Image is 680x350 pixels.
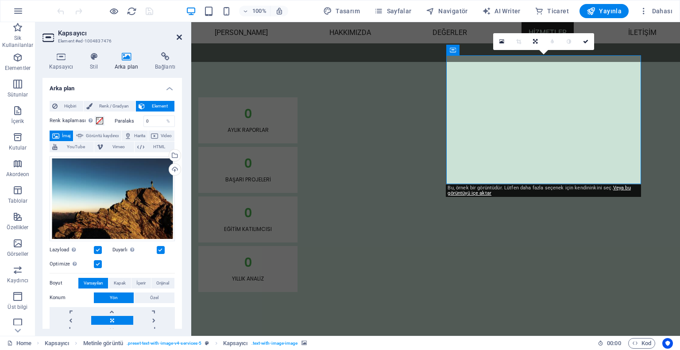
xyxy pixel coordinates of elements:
p: Üst bilgi [8,304,27,311]
button: Renk / Gradyan [84,101,136,112]
button: Hiçbiri [50,101,83,112]
a: Gri tonlama [560,33,577,50]
button: Navigatör [422,4,471,18]
a: Yönü değiştir [527,33,544,50]
span: Varsayılan [84,278,103,288]
h2: Kapsayıcı [58,29,182,37]
span: Sayfalar [374,7,412,15]
span: Element [147,101,172,112]
label: Optimize [50,259,94,269]
button: İmaj [50,131,73,141]
button: Varsayılan [78,278,108,288]
label: Paralaks [115,119,143,123]
p: Tablolar [8,197,28,204]
button: Ön izleme modundan çıkıp düzenlemeye devam etmek için buraya tıklayın [108,6,119,16]
span: Tasarım [323,7,360,15]
p: Özellikler [7,224,28,231]
span: Hiçbiri [60,101,81,112]
span: Kod [632,338,651,349]
button: Usercentrics [662,338,673,349]
label: Konum [50,292,94,303]
span: YouTube [60,142,91,152]
span: Seçmek için tıkla. Düzenlemek için çift tıkla [45,338,70,349]
span: Kapak [114,278,126,288]
button: Ticaret [531,4,572,18]
span: HTML [147,142,172,152]
h4: Arka plan [42,78,182,94]
button: Vimeo [94,142,134,152]
button: Yayınla [580,4,629,18]
span: Dahası [639,7,672,15]
h6: Oturum süresi [598,338,621,349]
span: Yayınla [587,7,622,15]
span: : [613,340,614,346]
p: Elementler [5,65,31,72]
p: Görseller [7,250,28,258]
label: Renk kaplaması [50,115,95,126]
span: İmaj [62,131,70,141]
span: Seçmek için tıkla. Düzenlemek için çift tıkla [83,338,123,349]
span: Seçmek için tıkla. Düzenlemek için çift tıkla [223,338,248,349]
span: Yön [110,292,118,303]
span: İçerir [136,278,146,288]
button: HTML [135,142,174,152]
h4: Kapsayıcı [42,52,83,71]
span: Navigatör [426,7,468,15]
span: Özel [150,292,158,303]
p: Sütunlar [8,91,28,98]
button: Kapak [108,278,131,288]
i: Sayfayı yeniden yükleyin [127,6,137,16]
h6: 100% [252,6,267,16]
a: Seçimi iptal etmek için tıkla. Sayfaları açmak için çift tıkla [7,338,31,349]
h3: Element #ed-1004837476 [58,37,164,45]
button: reload [126,6,137,16]
label: Lazyload [50,245,94,255]
label: Duyarlı [112,245,157,255]
button: Element [136,101,174,112]
i: Bu element, arka plan içeriyor [301,341,307,346]
button: Dahası [636,4,676,18]
span: Harita [134,131,145,141]
a: Kırpma modu [510,33,527,50]
button: Video [148,131,174,141]
button: Orijinal [151,278,174,288]
a: Veya bu görüntüyü içe aktar [448,185,630,196]
button: Yön [94,292,134,303]
button: AI Writer [479,4,524,18]
button: Özel [134,292,174,303]
span: Renk / Gradyan [95,101,133,112]
h4: Bağlantı [148,52,182,71]
span: Vimeo [106,142,131,152]
label: Boyut [50,278,78,288]
span: 00 00 [607,338,621,349]
button: 100% [239,6,270,16]
button: Kod [628,338,655,349]
p: Kutular [9,144,27,151]
span: Görüntü kaydırıcı [86,131,119,141]
span: . preset-text-with-image-v4-services-5 [127,338,201,349]
div: Bu, örnek bir görüntüdür. Lütfen daha fazla seçenek için kendininkini seç. [446,185,641,197]
div: Tasarım (Ctrl+Alt+Y) [320,4,363,18]
div: % [162,116,174,127]
i: Bu element, özelleştirilebilir bir ön ayar [205,341,209,346]
button: Tasarım [320,4,363,18]
span: Orijinal [156,278,169,288]
a: Bulanıklaştırma [544,33,560,50]
a: Dosya yöneticisinden, stok fotoğraflardan dosyalar seçin veya dosya(lar) yükleyin [493,33,510,50]
button: İçerir [131,278,151,288]
p: Kaydırıcı [7,277,28,284]
h4: Stil [83,52,108,71]
span: . text-with-image-image [251,338,298,349]
span: Video [161,131,172,141]
div: home-services-coaching-2.jpeg [50,156,175,241]
span: AI Writer [482,7,521,15]
span: Ticaret [535,7,569,15]
i: Yeniden boyutlandırmada yakınlaştırma düzeyini seçilen cihaza uyacak şekilde otomatik olarak ayarla. [275,7,283,15]
button: YouTube [50,142,94,152]
p: İçerik [11,118,24,125]
p: Akordeon [6,171,30,178]
button: Sayfalar [371,4,415,18]
button: Harita [122,131,148,141]
button: Görüntü kaydırıcı [73,131,121,141]
nav: breadcrumb [45,338,307,349]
